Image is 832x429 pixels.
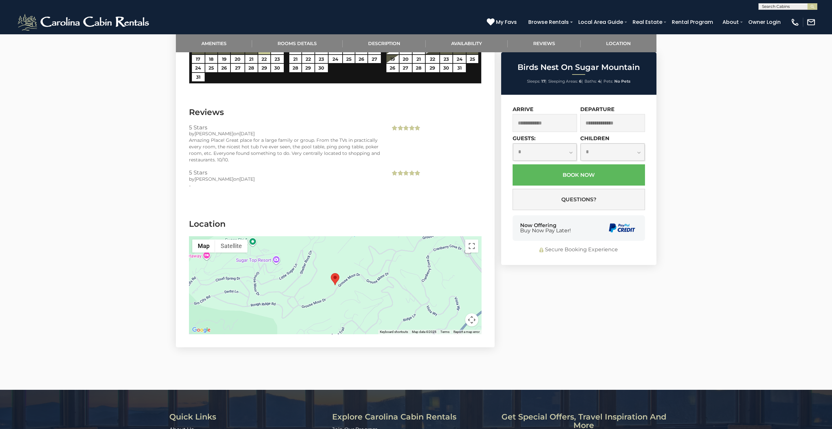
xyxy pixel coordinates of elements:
a: 23 [271,55,284,63]
a: 23 [440,55,453,63]
div: - [189,182,381,189]
h3: Quick Links [169,413,327,421]
div: Secure Booking Experience [513,246,645,254]
a: 29 [302,64,314,72]
li: | [527,77,547,86]
button: Toggle fullscreen view [465,239,478,253]
button: Show satellite imagery [215,239,247,253]
img: White-1-2.png [16,12,152,32]
a: 26 [386,64,399,72]
span: [PERSON_NAME] [195,176,233,182]
a: 28 [289,64,301,72]
a: 21 [245,55,257,63]
a: 30 [271,64,284,72]
a: 27 [368,55,381,63]
a: Local Area Guide [575,16,626,28]
h3: Location [189,218,482,230]
a: 19 [218,55,230,63]
span: [PERSON_NAME] [195,131,233,137]
a: Description [343,34,426,52]
span: My Favs [496,18,517,26]
button: Questions? [513,189,645,210]
h2: Birds Nest On Sugar Mountain [503,63,655,72]
a: Real Estate [629,16,666,28]
a: 24 [453,55,466,63]
h3: Explore Carolina Cabin Rentals [332,413,495,421]
a: 24 [192,64,205,72]
span: Map data ©2025 [412,330,436,334]
a: 27 [399,64,412,72]
a: 21 [289,55,301,63]
a: 27 [231,64,245,72]
div: Birds Nest On Sugar Mountain [331,273,339,285]
a: Report a map error [453,330,480,334]
li: | [585,77,602,86]
a: Amenities [176,34,252,52]
strong: No Pets [614,79,630,84]
h3: 5 Stars [189,170,381,175]
a: 28 [245,64,257,72]
a: Availability [426,34,508,52]
div: Now Offering [520,223,571,233]
a: 22 [258,55,270,63]
a: 17 [192,55,205,63]
button: Keyboard shortcuts [380,330,408,334]
h3: 5 Stars [189,124,381,130]
a: 22 [426,55,439,63]
span: Baths: [585,79,597,84]
label: Arrive [513,106,534,112]
span: [DATE] [239,176,255,182]
label: Children [580,135,609,141]
a: 20 [399,55,412,63]
a: 21 [413,55,425,63]
a: 25 [205,64,217,72]
a: 22 [302,55,314,63]
strong: 4 [598,79,601,84]
a: 30 [440,64,453,72]
a: 28 [413,64,425,72]
span: Pets: [603,79,613,84]
strong: 17 [541,79,545,84]
a: 29 [426,64,439,72]
a: Terms [440,330,450,334]
span: Buy Now Pay Later! [520,228,571,233]
a: 25 [343,55,355,63]
label: Guests: [513,135,535,141]
a: Location [581,34,656,52]
a: Rooms Details [252,34,343,52]
a: About [719,16,742,28]
li: | [548,77,583,86]
a: My Favs [487,18,518,26]
label: Departure [580,106,615,112]
img: mail-regular-white.png [807,18,816,27]
a: Browse Rentals [525,16,572,28]
a: Owner Login [745,16,784,28]
a: 31 [192,73,205,81]
button: Book Now [513,164,645,186]
strong: 6 [579,79,582,84]
a: 26 [218,64,230,72]
span: Sleeps: [527,79,540,84]
a: 29 [258,64,270,72]
button: Map camera controls [465,313,478,326]
div: by on [189,130,381,137]
a: 23 [315,55,328,63]
img: Google [191,326,212,334]
button: Show street map [192,239,215,253]
div: Amazing Place! Great place for a large family or group. From the TVs in practically every room, t... [189,137,381,163]
span: Sleeping Areas: [548,79,578,84]
a: 19 [386,55,399,63]
a: Reviews [508,34,581,52]
span: [DATE] [239,131,255,137]
a: 20 [231,55,245,63]
a: 24 [329,55,342,63]
a: 18 [205,55,217,63]
a: Open this area in Google Maps (opens a new window) [191,326,212,334]
a: 25 [467,55,478,63]
a: 31 [453,64,466,72]
a: Rental Program [669,16,716,28]
h3: Reviews [189,107,482,118]
a: 26 [355,55,367,63]
div: by on [189,176,381,182]
a: 30 [315,64,328,72]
